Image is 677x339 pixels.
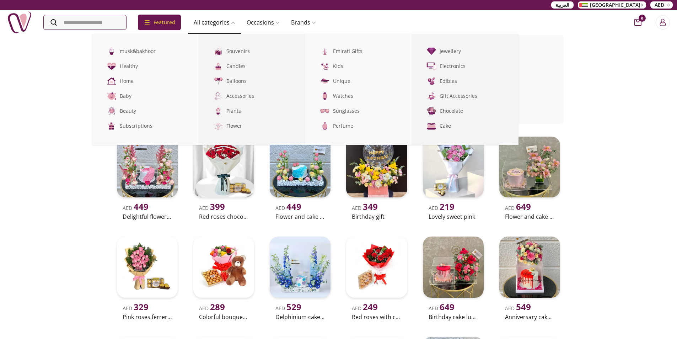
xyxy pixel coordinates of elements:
img: musk&bakhoor [106,46,117,57]
div: Featured [138,15,181,30]
a: Occasions [241,15,285,30]
span: 289 [210,301,225,313]
a: uae-gifts-Colorful Bouquet Combo GiftAED 289Colorful bouquet combo gift [190,234,257,322]
h2: Pink roses ferrero chocolate [123,313,172,321]
span: 329 [134,301,149,313]
img: Perfume [319,121,330,131]
img: uae-gifts-Delightful Flowers and Cake [117,137,178,197]
a: uae-gifts-Flower and Cake GalaAED 649Flower and cake gala [496,134,563,222]
span: 529 [286,301,301,313]
img: Healthy [106,61,117,71]
a: SouvenirsSouvenirs [199,44,305,59]
img: Gift Accessories [426,91,437,101]
img: uae-gifts-Pink Roses Ferrero Chocolate [117,237,178,297]
img: Watches [319,91,330,101]
a: ElectronicsElectronics [412,59,519,74]
img: uae-gifts-Birthday Cake Luxury Arrangement [423,237,484,297]
span: AED [275,305,301,312]
a: BalloonsBalloons [199,74,305,89]
img: Home [106,76,117,86]
span: 649 [440,301,455,313]
span: AED [655,1,664,9]
img: Accessories [213,91,224,101]
a: PlantsPlants [199,104,305,118]
img: Sunglasses [319,106,330,116]
span: 449 [286,201,301,212]
span: 399 [210,201,225,212]
a: WatchesWatches [305,89,412,104]
img: Edibles [426,76,437,86]
a: All categories [188,15,241,30]
img: Baby [106,91,117,101]
span: العربية [555,1,569,9]
h2: Flower and cake gala [505,212,554,221]
img: uae-gifts-Lovely Sweet Pink [423,137,484,197]
img: Plants [213,106,224,116]
a: CakeCake [412,118,519,133]
a: uae-gifts-Pink Roses Ferrero ChocolateAED 329Pink roses ferrero chocolate [114,234,181,322]
span: [GEOGRAPHIC_DATA] [590,1,640,9]
span: AED [505,305,531,312]
img: Emirati Gifts [319,46,330,57]
a: AccessoriesAccessories [199,89,305,104]
a: KidsKids [305,59,412,74]
a: uae-gifts-Red Roses Chocolate ComboAED 399Red roses chocolate combo [190,134,257,222]
span: AED [505,205,531,211]
img: Flower [213,121,224,131]
a: uae-gifts-Birthday Cake Luxury ArrangementAED 649Birthday cake luxury arrangement [420,234,487,322]
span: AED [123,205,149,211]
h2: Flower and cake arrangement [275,212,325,221]
a: BabyBaby [92,89,199,104]
a: uae-gifts-Delphinium Cake DuoAED 529Delphinium cake duo [267,234,333,322]
span: AED [429,205,455,211]
button: Login [656,15,670,30]
img: Subscriptions [106,121,117,131]
img: uae-gifts-Flower and Cake Gala [499,137,560,197]
img: uae-gifts-Red Roses with Chocolate [346,237,407,297]
a: uae-gifts-Flower And Cake ArrangementAED 449Flower and cake arrangement [267,134,333,222]
a: musk&bakhoormusk&bakhoor [92,44,199,59]
a: UniqueUnique [305,74,412,89]
span: AED [429,305,455,312]
h2: Birthday cake luxury arrangement [429,313,478,321]
h2: Delphinium cake duo [275,313,325,321]
a: PerfumePerfume [305,118,412,133]
a: uae-gifts-Red Roses with ChocolateAED 249Red roses with chocolate [343,234,410,322]
a: Gift AccessoriesGift Accessories [412,89,519,104]
a: BeautyBeauty [92,104,199,118]
span: 219 [440,201,455,212]
img: uae-gifts-Colorful Bouquet Combo Gift [193,237,254,297]
span: 0 [639,15,646,22]
span: AED [352,205,378,211]
img: Balloons [213,76,224,86]
span: 349 [363,201,378,212]
h2: Birthday gift [352,212,401,221]
span: AED [275,205,301,211]
h2: Red roses with chocolate [352,313,401,321]
a: Brands [285,15,322,30]
img: Nigwa-uae-gifts [7,10,32,35]
a: Emirati GiftsEmirati Gifts [305,44,412,59]
a: SunglassesSunglasses [305,104,412,118]
img: Unique [319,76,330,86]
img: Chocolate [426,106,437,116]
img: uae-gifts-Anniversary Cake Arrangement [499,237,560,297]
img: Souvenirs [213,46,224,57]
input: Search [44,15,126,30]
a: FlowerFlower [199,118,305,133]
a: uae-gifts-Birthday GiftAED 349Birthday gift [343,134,410,222]
img: uae-gifts-Flower And Cake Arrangement [270,137,331,197]
a: ChocolateChocolate [412,104,519,118]
a: HealthyHealthy [92,59,199,74]
h2: Colorful bouquet combo gift [199,313,248,321]
img: uae-gifts-Birthday Gift [346,137,407,197]
img: Electronics [426,61,437,71]
button: cart-button [634,19,641,26]
a: HomeHome [92,74,199,89]
button: [GEOGRAPHIC_DATA] [578,1,646,9]
img: Arabic_dztd3n.png [579,3,588,7]
span: AED [199,305,225,312]
img: uae-gifts-Delphinium Cake Duo [270,237,331,297]
span: 549 [516,301,531,313]
img: Kids [319,61,330,71]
